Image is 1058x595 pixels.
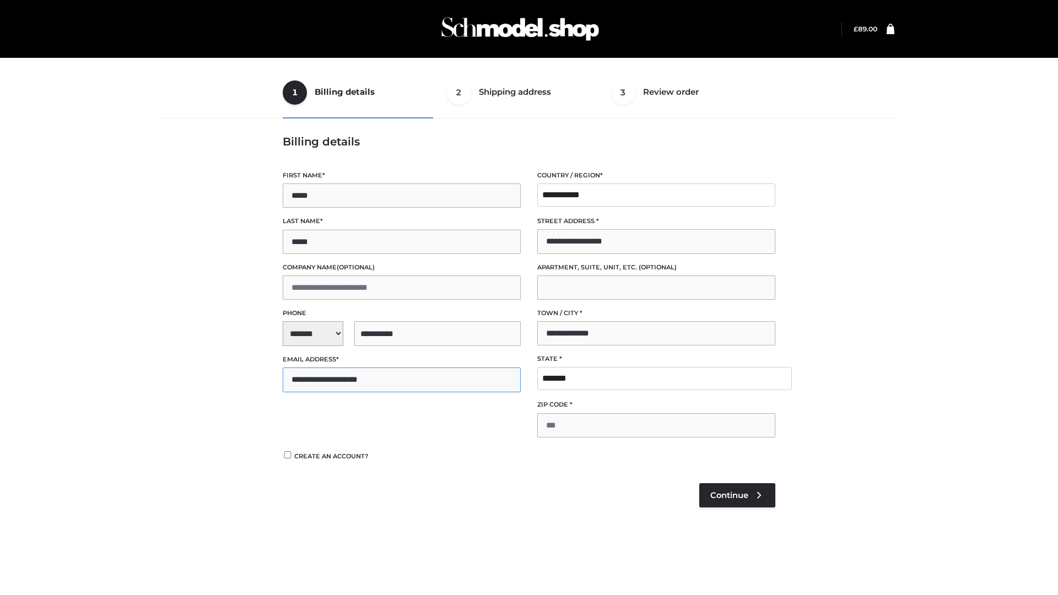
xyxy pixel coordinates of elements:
label: Company name [283,262,521,273]
h3: Billing details [283,135,775,148]
bdi: 89.00 [854,25,877,33]
label: Email address [283,354,521,365]
label: Street address [537,216,775,226]
label: First name [283,170,521,181]
span: Continue [710,490,748,500]
a: Continue [699,483,775,507]
span: Create an account? [294,452,369,460]
label: ZIP Code [537,399,775,410]
img: Schmodel Admin 964 [438,7,603,51]
label: Last name [283,216,521,226]
label: Apartment, suite, unit, etc. [537,262,775,273]
span: (optional) [639,263,677,271]
a: £89.00 [854,25,877,33]
span: (optional) [337,263,375,271]
label: Country / Region [537,170,775,181]
span: £ [854,25,858,33]
label: Phone [283,308,521,318]
input: Create an account? [283,451,293,458]
label: State [537,354,775,364]
label: Town / City [537,308,775,318]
